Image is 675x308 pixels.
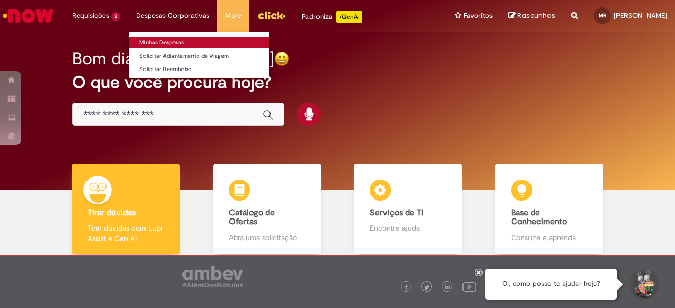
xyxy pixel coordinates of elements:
span: Requisições [72,11,109,21]
img: ServiceNow [1,5,55,26]
a: Solicitar Adiantamento de Viagem [129,51,269,62]
p: Encontre ajuda [370,223,446,233]
b: Catálogo de Ofertas [229,207,275,227]
img: logo_footer_ambev_rotulo_gray.png [182,266,243,287]
span: Favoritos [464,11,493,21]
a: Base de Conhecimento Consulte e aprenda [479,164,620,255]
div: Oi, como posso te ajudar hoje? [485,269,617,300]
p: +GenAi [336,11,362,23]
img: logo_footer_youtube.png [462,280,476,293]
span: 3 [111,12,120,21]
span: [PERSON_NAME] [614,11,667,20]
a: Minhas Despesas [129,37,269,48]
button: Iniciar Conversa de Suporte [628,269,659,300]
img: happy-face.png [274,51,290,66]
a: Rascunhos [508,11,555,21]
img: logo_footer_facebook.png [403,285,409,290]
img: click_logo_yellow_360x200.png [257,7,286,23]
img: logo_footer_twitter.png [424,285,429,290]
span: Rascunhos [517,11,555,21]
a: Tirar dúvidas Tirar dúvidas com Lupi Assist e Gen Ai [55,164,197,255]
a: Solicitar Reembolso [129,64,269,75]
p: Tirar dúvidas com Lupi Assist e Gen Ai [88,223,164,244]
p: Consulte e aprenda [511,232,587,243]
span: Despesas Corporativas [136,11,209,21]
ul: Despesas Corporativas [128,32,270,78]
h2: O que você procura hoje? [72,73,602,92]
b: Base de Conhecimento [511,207,567,227]
h2: Bom dia, [PERSON_NAME] [72,49,274,68]
div: Padroniza [302,11,362,23]
a: Serviços de TI Encontre ajuda [337,164,479,255]
b: Tirar dúvidas [88,207,136,218]
p: Abra uma solicitação [229,232,305,243]
span: MR [599,12,606,19]
span: More [225,11,242,21]
img: logo_footer_linkedin.png [445,284,450,291]
a: Catálogo de Ofertas Abra uma solicitação [197,164,338,255]
b: Serviços de TI [370,207,423,218]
